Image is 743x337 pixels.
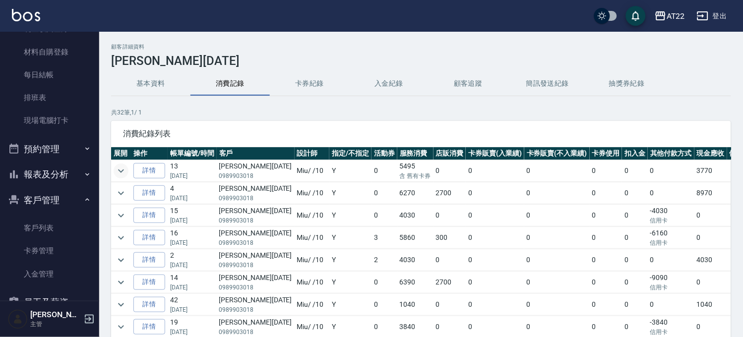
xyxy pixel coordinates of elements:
[371,182,397,204] td: 0
[524,147,590,160] th: 卡券販賣(不入業績)
[622,147,648,160] th: 扣入金
[111,72,190,96] button: 基本資料
[433,160,466,182] td: 0
[651,6,689,26] button: AT22
[466,147,524,160] th: 卡券販賣(入業績)
[466,249,524,271] td: 0
[133,319,165,335] a: 詳情
[111,44,731,50] h2: 顧客詳細資料
[111,147,131,160] th: 展開
[648,160,694,182] td: 0
[371,272,397,293] td: 0
[371,249,397,271] td: 2
[433,205,466,226] td: 0
[397,147,433,160] th: 服務消費
[30,320,81,329] p: 主管
[590,294,622,316] td: 0
[114,230,128,245] button: expand row
[626,6,646,26] button: save
[694,227,727,249] td: 0
[4,63,95,86] a: 每日結帳
[590,249,622,271] td: 0
[648,205,694,226] td: -4030
[397,249,433,271] td: 4030
[466,294,524,316] td: 0
[295,227,330,249] td: Miu / /10
[466,182,524,204] td: 0
[329,272,371,293] td: Y
[694,182,727,204] td: 8970
[219,283,292,292] p: 0989903018
[466,160,524,182] td: 0
[4,263,95,285] a: 入金管理
[329,294,371,316] td: Y
[397,182,433,204] td: 6270
[170,328,214,337] p: [DATE]
[371,160,397,182] td: 0
[219,305,292,314] p: 0989903018
[433,294,466,316] td: 0
[371,205,397,226] td: 0
[524,205,590,226] td: 0
[590,147,622,160] th: 卡券使用
[650,216,692,225] p: 信用卡
[648,227,694,249] td: -6160
[217,272,295,293] td: [PERSON_NAME][DATE]
[217,182,295,204] td: [PERSON_NAME][DATE]
[648,147,694,160] th: 其他付款方式
[622,249,648,271] td: 0
[217,160,295,182] td: [PERSON_NAME][DATE]
[30,310,81,320] h5: [PERSON_NAME]
[4,162,95,187] button: 報表及分析
[133,230,165,245] a: 詳情
[524,160,590,182] td: 0
[219,238,292,247] p: 0989903018
[694,249,727,271] td: 4030
[170,283,214,292] p: [DATE]
[329,182,371,204] td: Y
[433,182,466,204] td: 2700
[219,261,292,270] p: 0989903018
[4,187,95,213] button: 客戶管理
[4,86,95,109] a: 排班表
[433,147,466,160] th: 店販消費
[693,7,731,25] button: 登出
[170,194,214,203] p: [DATE]
[114,186,128,201] button: expand row
[114,164,128,178] button: expand row
[114,253,128,268] button: expand row
[295,272,330,293] td: Miu / /10
[590,227,622,249] td: 0
[429,72,508,96] button: 顧客追蹤
[114,208,128,223] button: expand row
[524,182,590,204] td: 0
[590,205,622,226] td: 0
[219,171,292,180] p: 0989903018
[648,182,694,204] td: 0
[4,41,95,63] a: 材料自購登錄
[170,216,214,225] p: [DATE]
[329,227,371,249] td: Y
[650,283,692,292] p: 信用卡
[433,272,466,293] td: 2700
[329,205,371,226] td: Y
[217,227,295,249] td: [PERSON_NAME][DATE]
[587,72,667,96] button: 抽獎券紀錄
[190,72,270,96] button: 消費記錄
[295,249,330,271] td: Miu / /10
[295,205,330,226] td: Miu / /10
[433,249,466,271] td: 0
[650,328,692,337] p: 信用卡
[667,10,685,22] div: AT22
[217,147,295,160] th: 客戶
[590,272,622,293] td: 0
[170,261,214,270] p: [DATE]
[371,147,397,160] th: 活動券
[329,160,371,182] td: Y
[219,328,292,337] p: 0989903018
[433,227,466,249] td: 300
[466,227,524,249] td: 0
[133,208,165,223] a: 詳情
[133,275,165,290] a: 詳情
[168,205,217,226] td: 15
